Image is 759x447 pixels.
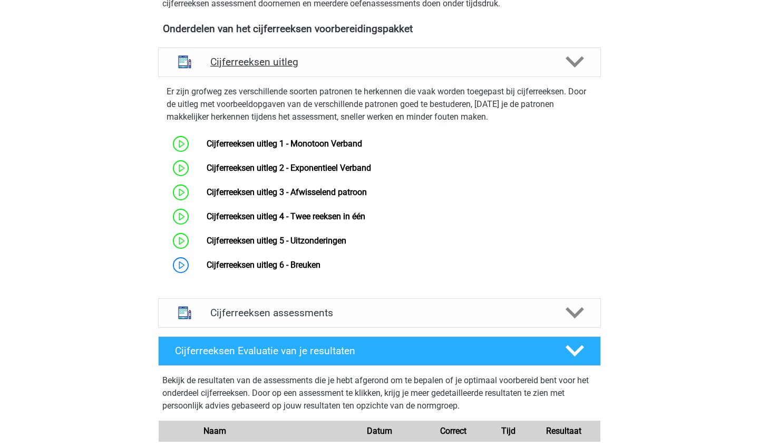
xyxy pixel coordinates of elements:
a: Cijferreeksen uitleg 6 - Breuken [207,260,320,270]
h4: Cijferreeksen assessments [210,307,549,319]
p: Bekijk de resultaten van de assessments die je hebt afgerond om te bepalen of je optimaal voorber... [162,374,597,412]
div: Correct [416,425,490,438]
img: cijferreeksen uitleg [171,48,198,75]
div: Naam [196,425,343,438]
a: uitleg Cijferreeksen uitleg [154,47,605,77]
a: Cijferreeksen uitleg 1 - Monotoon Verband [207,139,362,149]
a: Cijferreeksen uitleg 5 - Uitzonderingen [207,236,346,246]
p: Er zijn grofweg zes verschillende soorten patronen te herkennen die vaak worden toegepast bij cij... [167,85,592,123]
div: Datum [343,425,416,438]
img: cijferreeksen assessments [171,299,198,326]
a: Cijferreeksen uitleg 2 - Exponentieel Verband [207,163,371,173]
div: Resultaat [527,425,600,438]
a: Cijferreeksen uitleg 3 - Afwisselend patroon [207,187,367,197]
div: Tijd [490,425,527,438]
a: Cijferreeksen Evaluatie van je resultaten [154,336,605,366]
h4: Cijferreeksen uitleg [210,56,549,68]
h4: Cijferreeksen Evaluatie van je resultaten [175,345,549,357]
a: Cijferreeksen uitleg 4 - Twee reeksen in één [207,211,365,221]
a: assessments Cijferreeksen assessments [154,298,605,328]
h4: Onderdelen van het cijferreeksen voorbereidingspakket [163,23,596,35]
